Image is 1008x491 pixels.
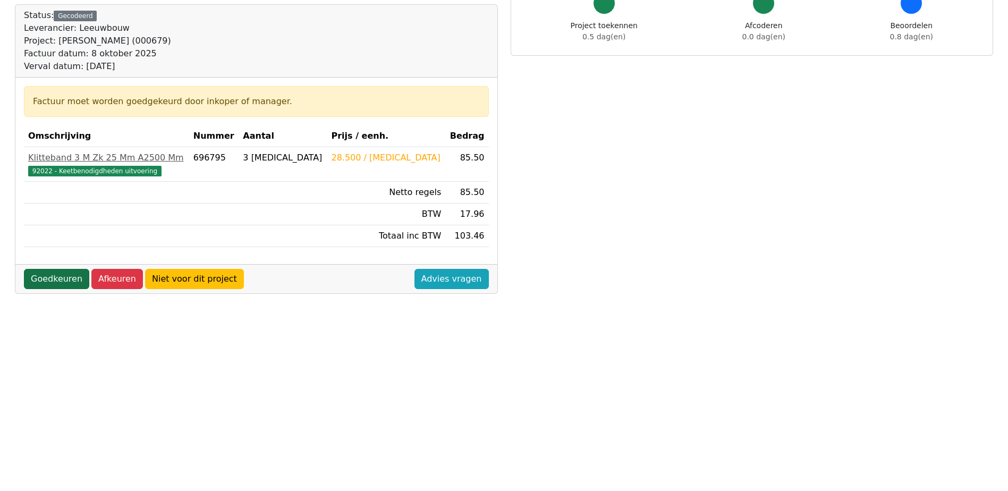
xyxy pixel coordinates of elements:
[327,204,445,225] td: BTW
[145,269,244,289] a: Niet voor dit project
[582,32,625,41] span: 0.5 dag(en)
[445,225,488,247] td: 103.46
[189,147,239,182] td: 696795
[24,35,171,47] div: Project: [PERSON_NAME] (000679)
[327,125,445,147] th: Prijs / eenh.
[28,166,162,176] span: 92022 - Keetbenodigdheden uitvoering
[890,20,933,43] div: Beoordelen
[445,147,488,182] td: 85.50
[24,269,89,289] a: Goedkeuren
[24,60,171,73] div: Verval datum: [DATE]
[243,151,323,164] div: 3 [MEDICAL_DATA]
[28,151,185,177] a: Klitteband 3 M Zk 25 Mm A2500 Mm92022 - Keetbenodigdheden uitvoering
[33,95,480,108] div: Factuur moet worden goedgekeurd door inkoper of manager.
[445,125,488,147] th: Bedrag
[445,204,488,225] td: 17.96
[24,125,189,147] th: Omschrijving
[189,125,239,147] th: Nummer
[742,20,785,43] div: Afcoderen
[445,182,488,204] td: 85.50
[327,182,445,204] td: Netto regels
[742,32,785,41] span: 0.0 dag(en)
[91,269,143,289] a: Afkeuren
[327,225,445,247] td: Totaal inc BTW
[24,47,171,60] div: Factuur datum: 8 oktober 2025
[54,11,97,21] div: Gecodeerd
[414,269,489,289] a: Advies vragen
[890,32,933,41] span: 0.8 dag(en)
[24,22,171,35] div: Leverancier: Leeuwbouw
[331,151,441,164] div: 28.500 / [MEDICAL_DATA]
[28,151,185,164] div: Klitteband 3 M Zk 25 Mm A2500 Mm
[24,9,171,73] div: Status:
[239,125,327,147] th: Aantal
[571,20,638,43] div: Project toekennen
